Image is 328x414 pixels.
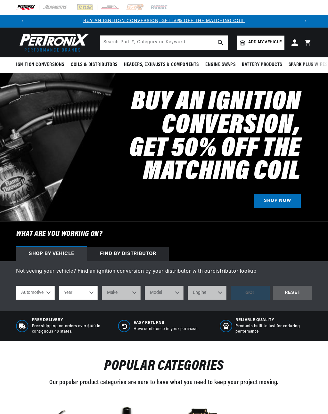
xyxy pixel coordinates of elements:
[237,36,284,50] a: Add my vehicle
[27,91,301,184] h2: Buy an Ignition Conversion, Get 50% off the Matching Coil
[87,247,169,261] div: Find by Distributor
[235,318,312,323] span: RELIABLE QUALITY
[16,57,68,72] summary: Ignition Conversions
[16,62,64,68] span: Ignition Conversions
[239,57,285,72] summary: Battery Products
[68,57,121,72] summary: Coils & Distributors
[16,31,90,54] img: Pertronix
[16,268,312,276] p: Not seeing your vehicle? Find an ignition conversion by your distributor with our
[273,286,312,300] div: RESET
[121,57,202,72] summary: Headers, Exhausts & Components
[299,15,312,28] button: Translation missing: en.sections.announcements.next_announcement
[29,18,299,25] div: Announcement
[83,19,245,23] a: BUY AN IGNITION CONVERSION, GET 50% OFF THE MATCHING COIL
[213,269,257,274] a: distributor lookup
[214,36,228,50] button: search button
[16,286,55,300] select: Ride Type
[71,62,118,68] span: Coils & Distributors
[134,320,198,326] span: Easy Returns
[124,62,199,68] span: Headers, Exhausts & Components
[254,194,301,208] a: SHOP NOW
[16,360,312,372] h2: POPULAR CATEGORIES
[242,62,282,68] span: Battery Products
[134,327,198,332] p: Have confidence in your purchase.
[205,62,235,68] span: Engine Swaps
[100,36,228,50] input: Search Part #, Category or Keyword
[16,247,87,261] div: Shop by vehicle
[248,39,282,46] span: Add my vehicle
[102,286,141,300] select: Make
[235,324,312,335] p: Products built to last for enduring performance
[59,286,98,300] select: Year
[32,324,108,335] p: Free shipping on orders over $100 in contiguous 48 states.
[16,15,29,28] button: Translation missing: en.sections.announcements.previous_announcement
[289,62,328,68] span: Spark Plug Wires
[29,18,299,25] div: 1 of 3
[202,57,239,72] summary: Engine Swaps
[145,286,184,300] select: Model
[32,318,108,323] span: Free Delivery
[188,286,226,300] select: Engine
[49,379,279,386] span: Our popular product categories are sure to have what you need to keep your project moving.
